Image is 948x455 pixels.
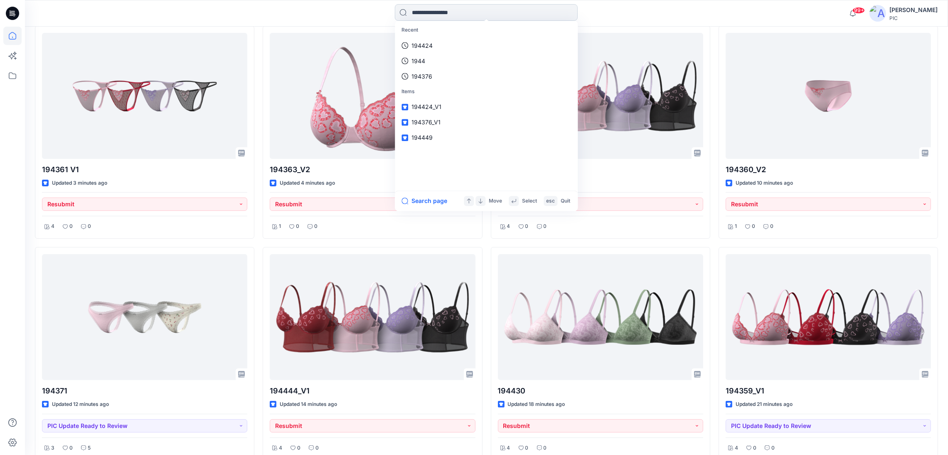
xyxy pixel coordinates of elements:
[735,222,737,231] p: 1
[508,400,565,409] p: Updated 18 minutes ago
[270,33,475,159] a: 194363_V2
[411,72,432,81] p: 194376
[522,197,537,205] p: Select
[869,5,886,22] img: avatar
[771,444,775,453] p: 0
[507,222,510,231] p: 4
[52,400,109,409] p: Updated 12 minutes ago
[279,444,282,453] p: 4
[42,33,247,159] a: 194361 V1
[735,444,738,453] p: 4
[297,444,300,453] p: 0
[889,15,938,21] div: PIC
[69,444,73,453] p: 0
[270,385,475,397] p: 194444_V1
[280,179,335,188] p: Updated 4 minutes ago
[544,444,547,453] p: 0
[396,115,576,130] a: 194376_V1
[396,84,576,99] p: Items
[498,164,703,176] p: 194444_V2
[396,130,576,146] a: 194449
[88,444,91,453] p: 5
[280,400,337,409] p: Updated 14 minutes ago
[52,179,107,188] p: Updated 3 minutes ago
[736,400,793,409] p: Updated 21 minutes ago
[401,196,447,206] button: Search page
[411,57,425,65] p: 1944
[42,254,247,380] a: 194371
[736,179,793,188] p: Updated 10 minutes ago
[498,385,703,397] p: 194430
[411,134,433,141] span: 194449
[498,254,703,380] a: 194430
[411,41,433,50] p: 194424
[42,385,247,397] p: 194371
[753,444,756,453] p: 0
[296,222,299,231] p: 0
[51,444,54,453] p: 3
[396,69,576,84] a: 194376
[726,33,931,159] a: 194360_V2
[42,164,247,176] p: 194361 V1
[411,104,441,111] span: 194424_V1
[396,22,576,38] p: Recent
[396,53,576,69] a: 1944
[315,444,319,453] p: 0
[270,164,475,176] p: 194363_V2
[411,119,441,126] span: 194376_V1
[544,222,547,231] p: 0
[889,5,938,15] div: [PERSON_NAME]
[525,222,529,231] p: 0
[770,222,773,231] p: 0
[498,33,703,159] a: 194444_V2
[51,222,54,231] p: 4
[525,444,529,453] p: 0
[752,222,755,231] p: 0
[489,197,502,205] p: Move
[396,38,576,53] a: 194424
[726,254,931,380] a: 194359_V1
[561,197,570,205] p: Quit
[314,222,318,231] p: 0
[507,444,510,453] p: 4
[726,385,931,397] p: 194359_V1
[270,254,475,380] a: 194444_V1
[546,197,555,205] p: esc
[69,222,73,231] p: 0
[726,164,931,176] p: 194360_V2
[396,99,576,115] a: 194424_V1
[88,222,91,231] p: 0
[279,222,281,231] p: 1
[852,7,865,14] span: 99+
